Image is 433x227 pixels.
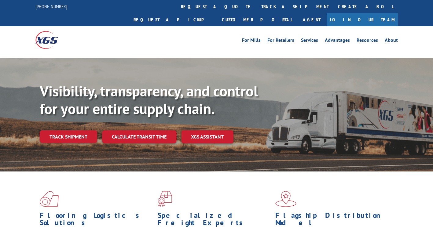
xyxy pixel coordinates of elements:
img: xgs-icon-flagship-distribution-model-red [275,191,296,207]
a: Join Our Team [327,13,398,26]
a: XGS ASSISTANT [181,130,233,143]
a: Calculate transit time [102,130,176,143]
a: Agent [297,13,327,26]
b: Visibility, transparency, and control for your entire supply chain. [40,81,258,118]
a: For Mills [242,38,261,45]
a: Advantages [325,38,350,45]
a: Resources [357,38,378,45]
a: Customer Portal [217,13,297,26]
img: xgs-icon-total-supply-chain-intelligence-red [40,191,59,207]
a: Services [301,38,318,45]
a: About [385,38,398,45]
a: Track shipment [40,130,97,143]
a: Request a pickup [129,13,217,26]
a: For Retailers [267,38,294,45]
img: xgs-icon-focused-on-flooring-red [158,191,172,207]
a: [PHONE_NUMBER] [35,3,67,9]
